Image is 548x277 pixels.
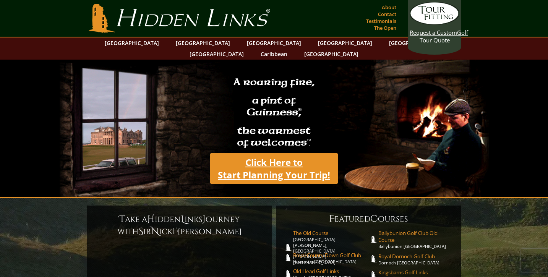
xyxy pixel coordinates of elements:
[172,37,234,49] a: [GEOGRAPHIC_DATA]
[378,230,454,243] span: Ballybunion Golf Club Old Course
[138,225,143,238] span: S
[203,213,206,225] span: J
[380,2,398,13] a: About
[147,213,155,225] span: H
[101,37,163,49] a: [GEOGRAPHIC_DATA]
[378,269,454,276] span: Kingsbarns Golf Links
[385,37,447,49] a: [GEOGRAPHIC_DATA]
[94,213,264,238] h6: ake a idden inks ourney with ir ick [PERSON_NAME]
[410,2,459,44] a: Request a CustomGolf Tour Quote
[293,252,369,264] a: Royal County Down Golf ClubNewcastle [GEOGRAPHIC_DATA]
[378,253,454,266] a: Royal Dornoch Golf ClubDornoch [GEOGRAPHIC_DATA]
[284,213,454,225] h6: eatured ourses
[300,49,362,60] a: [GEOGRAPHIC_DATA]
[293,268,369,275] span: Old Head Golf Links
[293,252,369,259] span: Royal County Down Golf Club
[257,49,291,60] a: Caribbean
[378,230,454,249] a: Ballybunion Golf Club Old CourseBallybunion [GEOGRAPHIC_DATA]
[243,37,305,49] a: [GEOGRAPHIC_DATA]
[119,213,125,225] span: T
[181,213,185,225] span: L
[293,230,369,265] a: The Old Course[GEOGRAPHIC_DATA][PERSON_NAME], [GEOGRAPHIC_DATA][PERSON_NAME] [GEOGRAPHIC_DATA]
[372,23,398,33] a: The Open
[229,73,319,153] h2: A roaring fire, a pint of Guinness , the warmest of welcomes™.
[151,225,159,238] span: N
[410,29,457,36] span: Request a Custom
[172,225,178,238] span: F
[314,37,376,49] a: [GEOGRAPHIC_DATA]
[293,230,369,237] span: The Old Course
[329,213,334,225] span: F
[378,253,454,260] span: Royal Dornoch Golf Club
[376,9,398,19] a: Contact
[186,49,248,60] a: [GEOGRAPHIC_DATA]
[364,16,398,26] a: Testimonials
[370,213,378,225] span: C
[210,153,338,184] a: Click Here toStart Planning Your Trip!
